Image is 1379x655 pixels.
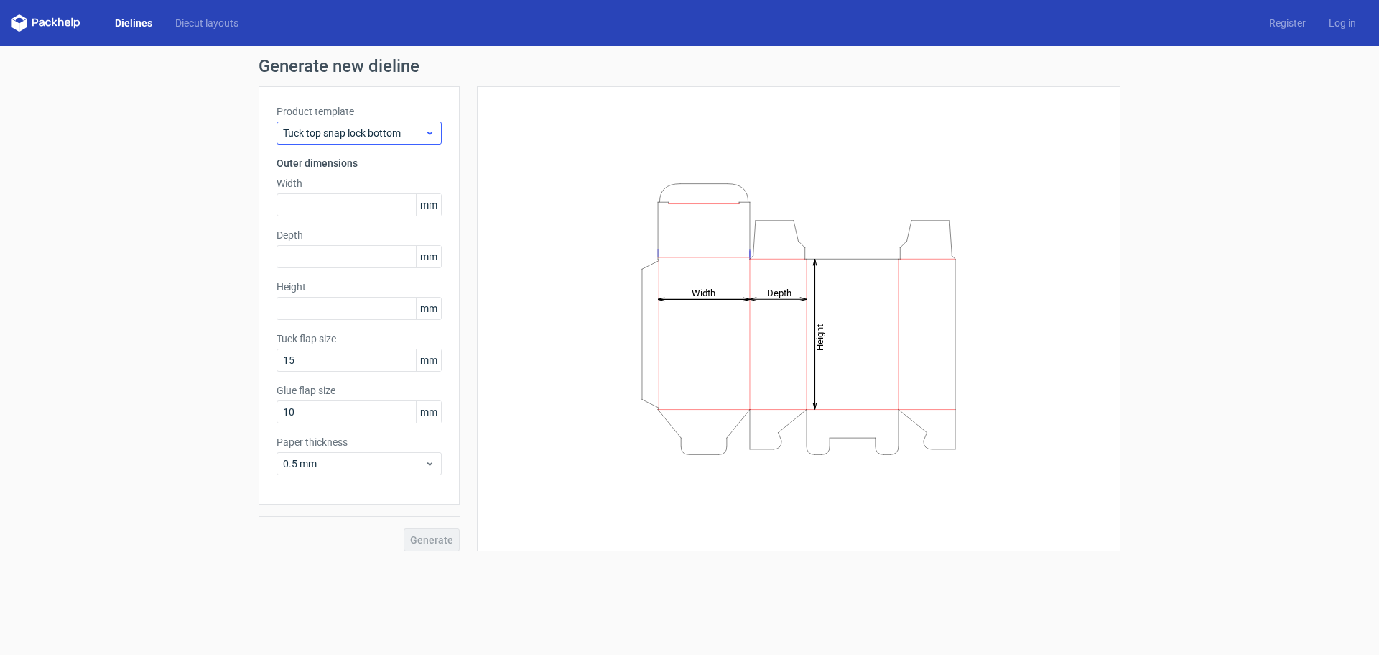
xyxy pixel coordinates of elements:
label: Glue flap size [277,383,442,398]
span: mm [416,401,441,423]
span: mm [416,298,441,319]
a: Register [1258,16,1317,30]
label: Width [277,176,442,191]
h1: Generate new dieline [259,58,1120,75]
label: Depth [277,228,442,242]
label: Height [277,280,442,294]
h3: Outer dimensions [277,156,442,170]
tspan: Width [692,287,715,298]
tspan: Height [814,324,825,350]
span: mm [416,349,441,371]
span: 0.5 mm [283,457,424,471]
tspan: Depth [767,287,791,298]
label: Paper thickness [277,435,442,449]
span: Tuck top snap lock bottom [283,126,424,140]
label: Product template [277,104,442,119]
a: Log in [1317,16,1368,30]
span: mm [416,194,441,216]
span: mm [416,246,441,267]
a: Dielines [103,16,164,30]
label: Tuck flap size [277,331,442,346]
a: Diecut layouts [164,16,250,30]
